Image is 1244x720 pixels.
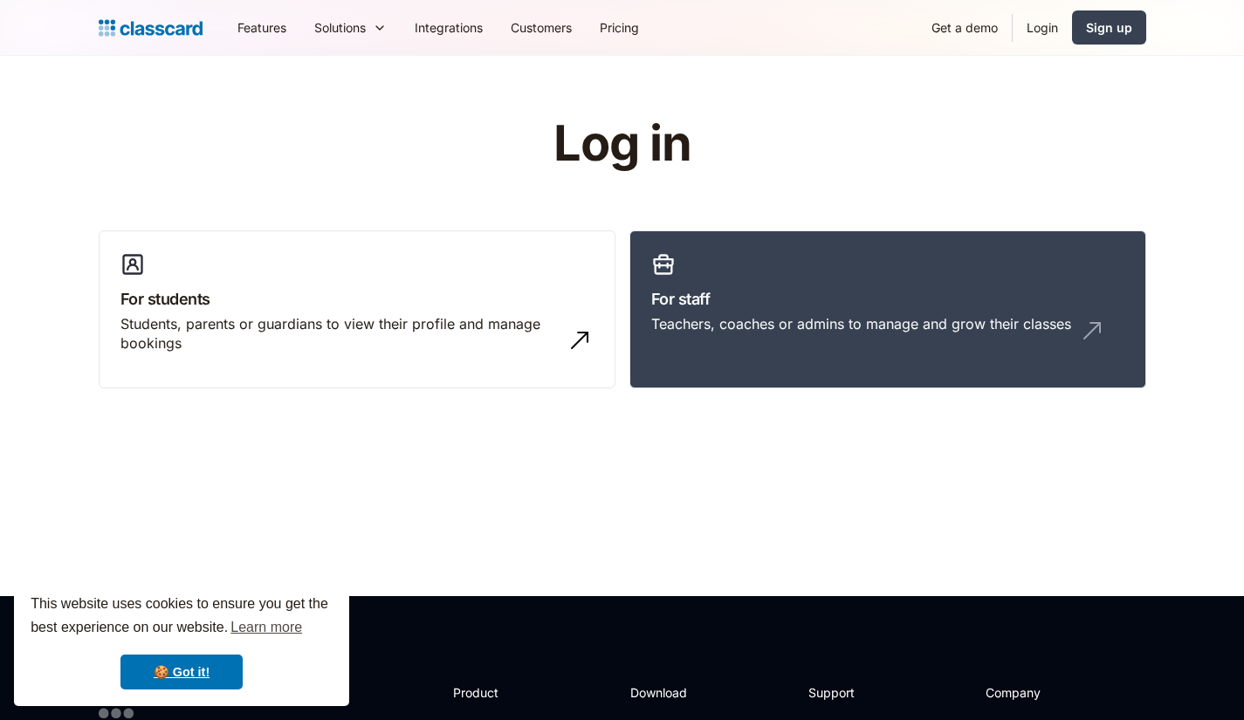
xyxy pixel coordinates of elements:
[345,117,899,171] h1: Log in
[314,18,366,37] div: Solutions
[300,8,401,47] div: Solutions
[918,8,1012,47] a: Get a demo
[228,614,305,641] a: learn more about cookies
[1086,18,1132,37] div: Sign up
[808,683,879,702] h2: Support
[120,287,594,311] h3: For students
[1013,8,1072,47] a: Login
[120,655,243,689] a: dismiss cookie message
[497,8,586,47] a: Customers
[629,230,1146,389] a: For staffTeachers, coaches or admins to manage and grow their classes
[223,8,300,47] a: Features
[651,314,1071,333] div: Teachers, coaches or admins to manage and grow their classes
[630,683,702,702] h2: Download
[31,593,333,641] span: This website uses cookies to ensure you get the best experience on our website.
[1072,10,1146,45] a: Sign up
[120,314,559,353] div: Students, parents or guardians to view their profile and manage bookings
[453,683,546,702] h2: Product
[401,8,497,47] a: Integrations
[651,287,1124,311] h3: For staff
[99,16,203,40] a: Logo
[986,683,1102,702] h2: Company
[99,230,615,389] a: For studentsStudents, parents or guardians to view their profile and manage bookings
[586,8,653,47] a: Pricing
[14,577,349,706] div: cookieconsent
